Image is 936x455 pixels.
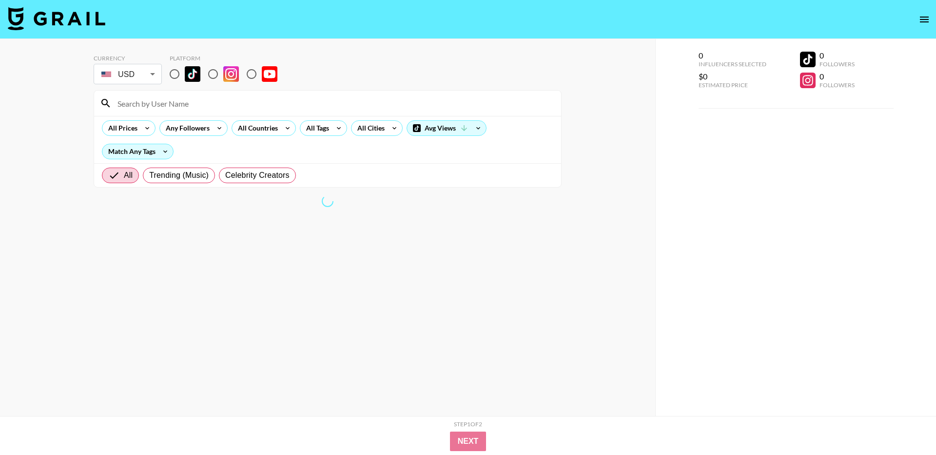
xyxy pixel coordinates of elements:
input: Search by User Name [112,95,555,111]
div: All Tags [300,121,331,135]
div: 0 [699,51,766,60]
div: Match Any Tags [102,144,173,159]
button: open drawer [915,10,934,29]
div: $0 [699,72,766,81]
div: Currency [94,55,162,62]
div: Estimated Price [699,81,766,89]
div: Step 1 of 2 [454,420,482,428]
span: Celebrity Creators [225,170,290,181]
div: All Countries [232,121,280,135]
div: Avg Views [407,121,486,135]
img: Instagram [223,66,239,82]
img: Grail Talent [8,7,105,30]
span: All [124,170,133,181]
div: Followers [819,60,855,68]
span: Trending (Music) [149,170,209,181]
div: USD [96,66,160,83]
div: All Prices [102,121,139,135]
div: Followers [819,81,855,89]
iframe: Drift Widget Chat Controller [887,406,924,443]
span: Refreshing bookers, clients, cities, talent, talent... [322,195,333,207]
div: Platform [170,55,285,62]
img: YouTube [262,66,277,82]
img: TikTok [185,66,200,82]
button: Next [450,432,487,451]
div: Influencers Selected [699,60,766,68]
div: 0 [819,51,855,60]
div: Any Followers [160,121,212,135]
div: All Cities [351,121,387,135]
div: 0 [819,72,855,81]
